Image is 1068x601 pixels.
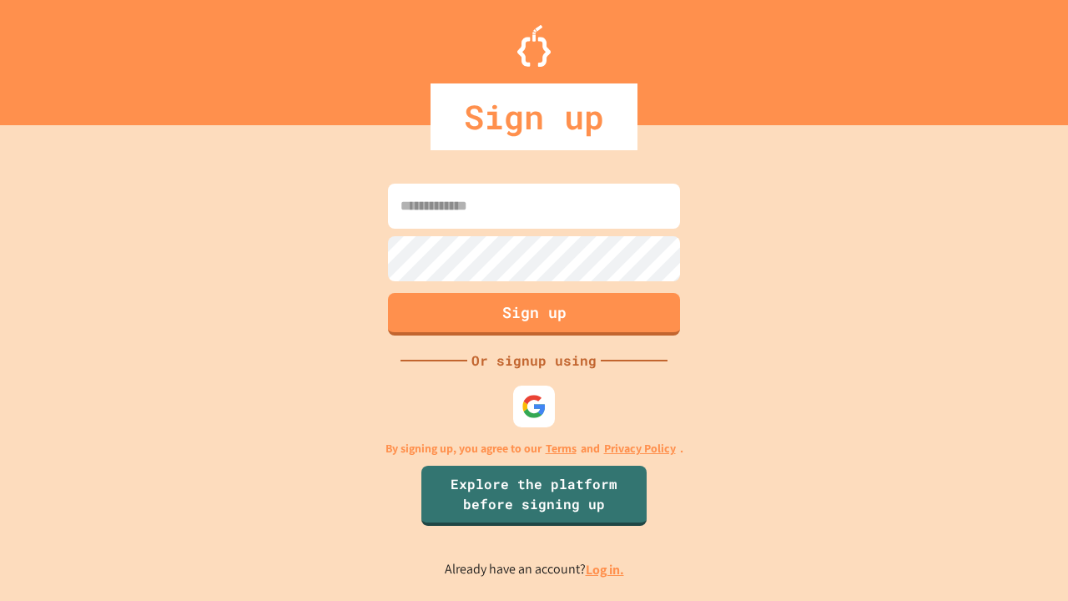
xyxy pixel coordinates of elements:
[546,440,577,457] a: Terms
[521,394,547,419] img: google-icon.svg
[445,559,624,580] p: Already have an account?
[998,534,1051,584] iframe: chat widget
[388,293,680,336] button: Sign up
[431,83,637,150] div: Sign up
[929,462,1051,533] iframe: chat widget
[467,351,601,371] div: Or signup using
[604,440,676,457] a: Privacy Policy
[385,440,683,457] p: By signing up, you agree to our and .
[421,466,647,526] a: Explore the platform before signing up
[517,25,551,67] img: Logo.svg
[586,561,624,578] a: Log in.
